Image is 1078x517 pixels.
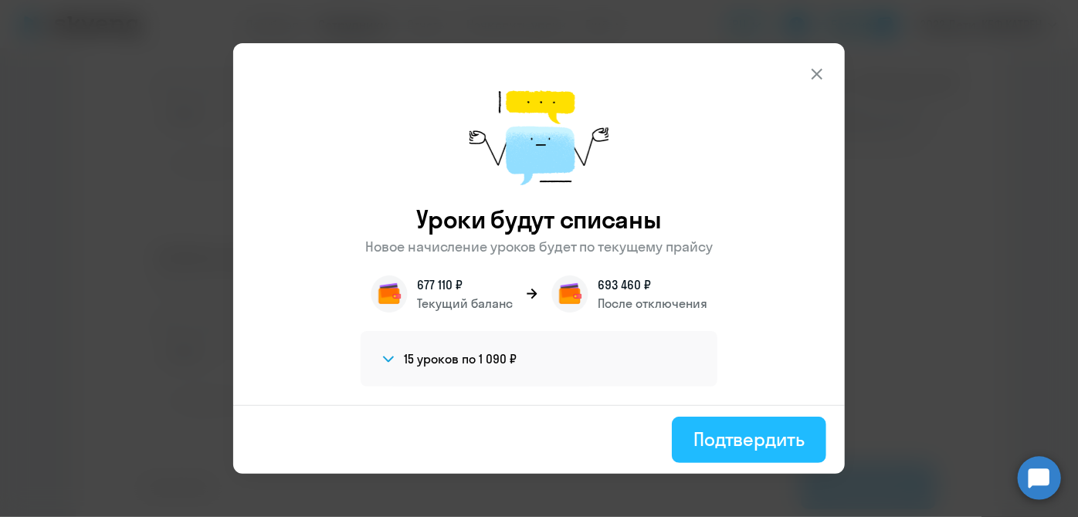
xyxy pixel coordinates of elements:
[365,237,713,257] p: Новое начисление уроков будет по текущему прайсу
[371,275,408,313] img: wallet.png
[404,350,517,367] h4: 15 уроков по 1 090 ₽
[470,74,608,204] img: message-sent.png
[598,275,707,294] p: 693 460 ₽
[417,275,513,294] p: 677 110 ₽
[551,275,588,313] img: wallet.png
[416,204,661,235] h3: Уроки будут списаны
[672,417,826,463] button: Подтвердить
[598,294,707,313] p: После отключения
[693,427,805,451] div: Подтвердить
[417,294,513,313] p: Текущий баланс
